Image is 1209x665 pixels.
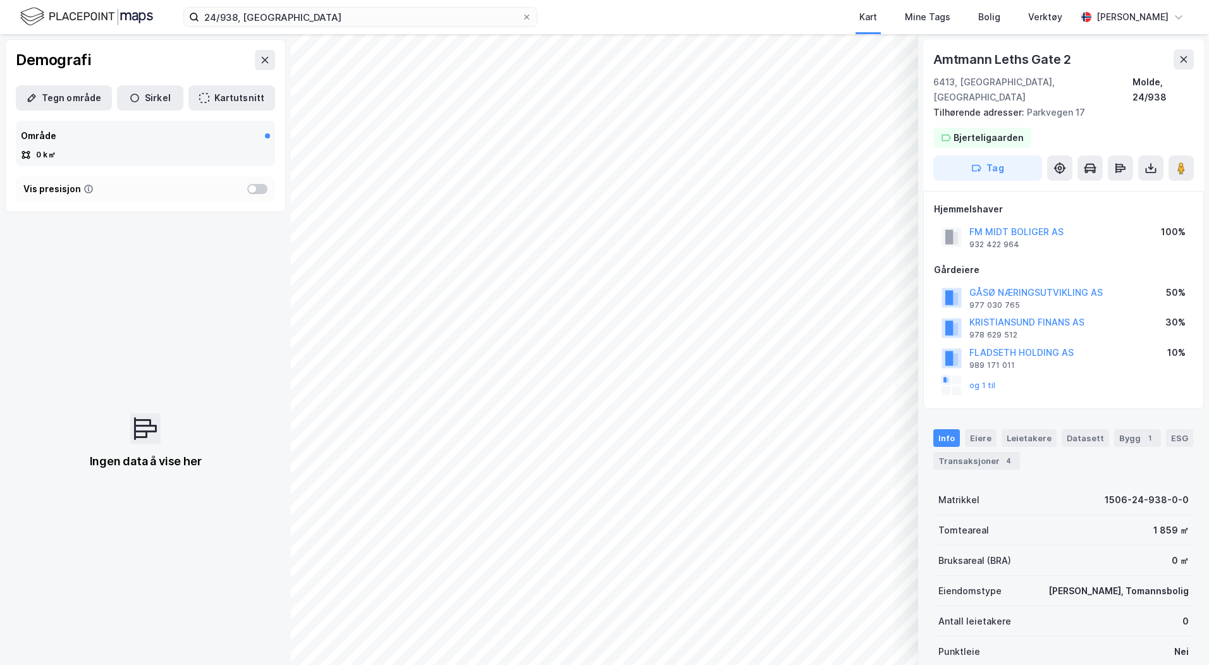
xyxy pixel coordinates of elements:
iframe: Chat Widget [1146,604,1209,665]
div: Eiendomstype [938,583,1002,599]
div: 100% [1161,224,1186,240]
div: Molde, 24/938 [1132,75,1194,105]
button: Tegn område [16,85,112,111]
div: Matrikkel [938,492,979,508]
div: 1 [1143,432,1156,444]
button: Kartutsnitt [188,85,275,111]
div: [PERSON_NAME], Tomannsbolig [1048,583,1189,599]
div: Datasett [1062,429,1109,447]
div: Punktleie [938,644,980,659]
div: 4 [1002,455,1015,467]
div: Gårdeiere [934,262,1193,278]
div: Demografi [16,50,90,70]
div: 50% [1166,285,1186,300]
div: Verktøy [1028,9,1062,25]
div: Antall leietakere [938,614,1011,629]
div: Ingen data å vise her [64,454,226,469]
div: 978 629 512 [969,330,1017,340]
div: 932 422 964 [969,240,1019,250]
div: 0 k㎡ [36,150,56,160]
div: 30% [1165,315,1186,330]
div: Kart [859,9,877,25]
button: Sirkel [117,85,183,111]
div: Område [21,128,56,143]
div: Kontrollprogram for chat [1146,604,1209,665]
div: 1 859 ㎡ [1153,523,1189,538]
div: 0 ㎡ [1172,553,1189,568]
div: Mine Tags [905,9,950,25]
div: ESG [1166,429,1193,447]
div: [PERSON_NAME] [1096,9,1169,25]
div: Amtmann Leths Gate 2 [933,49,1074,70]
div: 977 030 765 [969,300,1020,310]
div: Bruksareal (BRA) [938,553,1011,568]
div: Tomteareal [938,523,989,538]
span: Tilhørende adresser: [933,107,1027,118]
div: 10% [1167,345,1186,360]
div: Info [933,429,960,447]
div: Bjerteligaarden [954,130,1024,145]
button: Tag [933,156,1042,181]
div: Transaksjoner [933,452,1020,470]
div: Bolig [978,9,1000,25]
div: Parkvegen 17 [933,105,1184,120]
div: Vis presisjon [23,181,81,197]
div: Hjemmelshaver [934,202,1193,217]
div: Bygg [1114,429,1161,447]
input: Søk på adresse, matrikkel, gårdeiere, leietakere eller personer [199,8,522,27]
div: 989 171 011 [969,360,1015,370]
div: 1506-24-938-0-0 [1105,492,1189,508]
div: 6413, [GEOGRAPHIC_DATA], [GEOGRAPHIC_DATA] [933,75,1132,105]
div: Eiere [965,429,997,447]
img: logo.f888ab2527a4732fd821a326f86c7f29.svg [20,6,153,28]
div: Leietakere [1002,429,1057,447]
